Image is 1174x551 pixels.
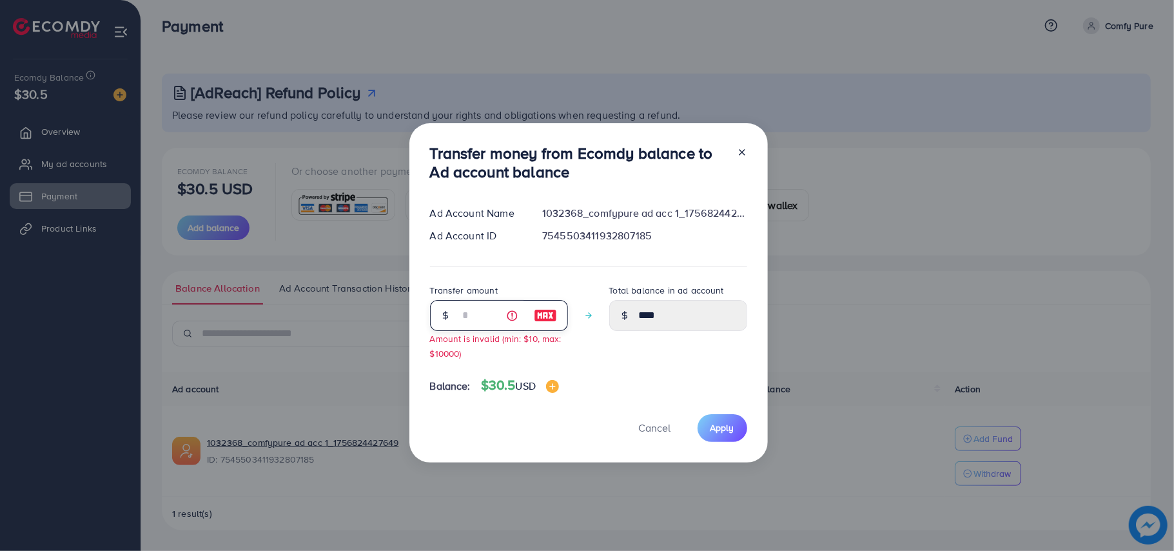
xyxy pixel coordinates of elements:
[534,308,557,323] img: image
[609,284,724,297] label: Total balance in ad account
[481,377,559,394] h4: $30.5
[420,206,533,221] div: Ad Account Name
[698,414,747,442] button: Apply
[639,421,671,435] span: Cancel
[430,332,562,359] small: Amount is invalid (min: $10, max: $10000)
[710,421,734,434] span: Apply
[623,414,687,442] button: Cancel
[532,228,757,243] div: 7545503411932807185
[532,206,757,221] div: 1032368_comfypure ad acc 1_1756824427649
[430,144,727,181] h3: Transfer money from Ecomdy balance to Ad account balance
[420,228,533,243] div: Ad Account ID
[430,379,471,394] span: Balance:
[430,284,498,297] label: Transfer amount
[516,379,536,393] span: USD
[546,380,559,393] img: image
